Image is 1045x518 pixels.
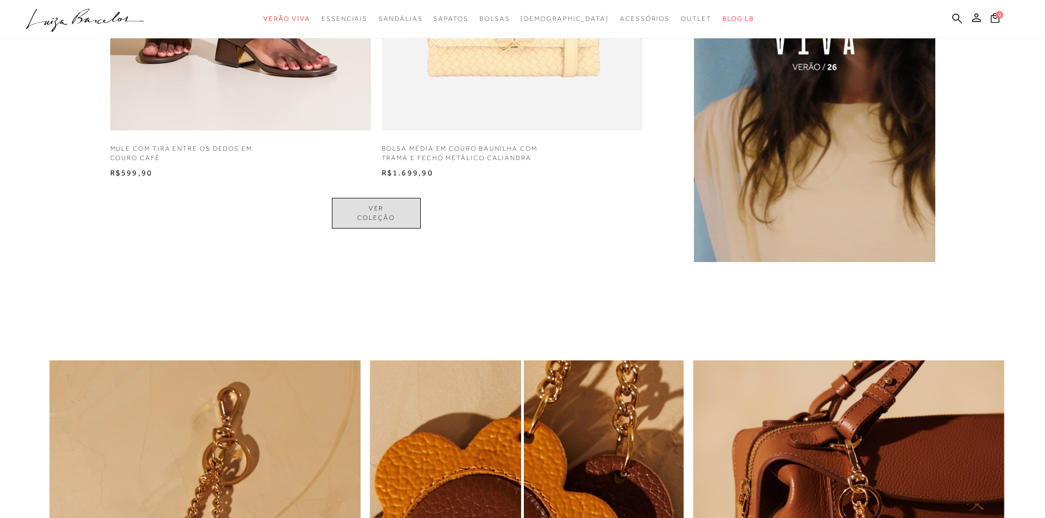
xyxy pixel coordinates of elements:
a: noSubCategoriesText [620,9,670,29]
p: BOLSA MÉDIA EM COURO BAUNILHA COM TRAMA E FECHO METÁLICO CALIANDRA [382,144,546,163]
a: noSubCategoriesText [479,9,510,29]
span: R$1.699,90 [382,168,433,177]
span: BLOG LB [722,15,754,22]
span: Bolsas [479,15,510,22]
a: noSubCategoriesText [263,9,310,29]
a: VER COLEÇÃO [332,198,421,229]
a: noSubCategoriesText [433,9,468,29]
span: Essenciais [321,15,368,22]
a: BOLSA MÉDIA EM COURO BAUNILHA COM TRAMA E FECHO METÁLICO CALIANDRA [382,141,552,168]
a: MULE COM TIRA ENTRE OS DEDOS EM COURO CAFÉ [110,141,280,168]
a: noSubCategoriesText [521,9,609,29]
span: Outlet [681,15,711,22]
a: noSubCategoriesText [379,9,422,29]
p: MULE COM TIRA ENTRE OS DEDOS EM COURO CAFÉ [110,144,275,163]
a: BLOG LB [722,9,754,29]
a: noSubCategoriesText [681,9,711,29]
span: Acessórios [620,15,670,22]
span: Sapatos [433,15,468,22]
button: 0 [987,12,1003,27]
span: 0 [996,11,1003,19]
span: Verão Viva [263,15,310,22]
span: Sandálias [379,15,422,22]
a: noSubCategoriesText [321,9,368,29]
span: [DEMOGRAPHIC_DATA] [521,15,609,22]
span: R$599,90 [110,168,153,177]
